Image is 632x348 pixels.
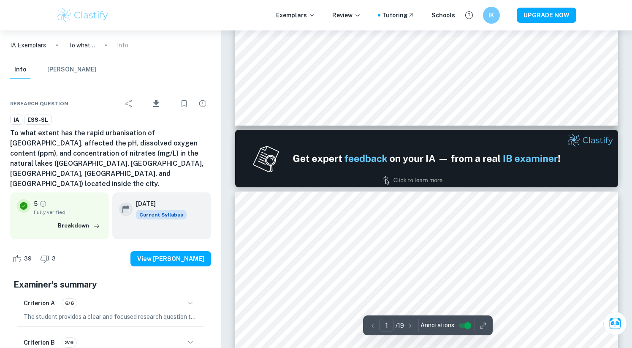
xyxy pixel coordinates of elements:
[462,8,476,22] button: Help and Feedback
[235,130,618,187] img: Ad
[194,95,211,112] div: Report issue
[517,8,576,23] button: UPGRADE NOW
[68,41,95,50] p: To what extent has the rapid urbanisation of [GEOGRAPHIC_DATA], affected the pH, dissolved oxygen...
[47,255,60,263] span: 3
[24,312,198,321] p: The student provides a clear and focused research question that addresses the impact of rapid urb...
[483,7,500,24] button: IK
[10,252,36,266] div: Like
[24,338,55,347] h6: Criterion B
[47,60,96,79] button: [PERSON_NAME]
[139,93,174,115] div: Download
[34,199,38,208] p: 5
[10,41,46,50] a: IA Exemplars
[603,312,627,335] button: Ask Clai
[19,255,36,263] span: 39
[130,251,211,266] button: View [PERSON_NAME]
[39,200,47,208] a: Grade fully verified
[34,208,102,216] span: Fully verified
[10,115,22,125] a: IA
[486,11,496,20] h6: IK
[14,278,208,291] h5: Examiner's summary
[431,11,455,20] a: Schools
[120,95,137,112] div: Share
[382,11,415,20] a: Tutoring
[10,128,211,189] h6: To what extent has the rapid urbanisation of [GEOGRAPHIC_DATA], affected the pH, dissolved oxygen...
[24,299,55,308] h6: Criterion A
[24,116,51,124] span: ESS-SL
[420,321,454,330] span: Annotations
[56,219,102,232] button: Breakdown
[62,299,77,307] span: 6/6
[117,41,128,50] p: Info
[332,11,361,20] p: Review
[10,100,68,107] span: Research question
[10,60,30,79] button: Info
[136,210,187,219] div: This exemplar is based on the current syllabus. Feel free to refer to it for inspiration/ideas wh...
[136,210,187,219] span: Current Syllabus
[276,11,315,20] p: Exemplars
[62,339,76,346] span: 2/6
[396,321,404,330] p: / 19
[38,252,60,266] div: Dislike
[56,7,110,24] img: Clastify logo
[176,95,193,112] div: Bookmark
[24,115,52,125] a: ESS-SL
[11,116,22,124] span: IA
[136,199,180,208] h6: [DATE]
